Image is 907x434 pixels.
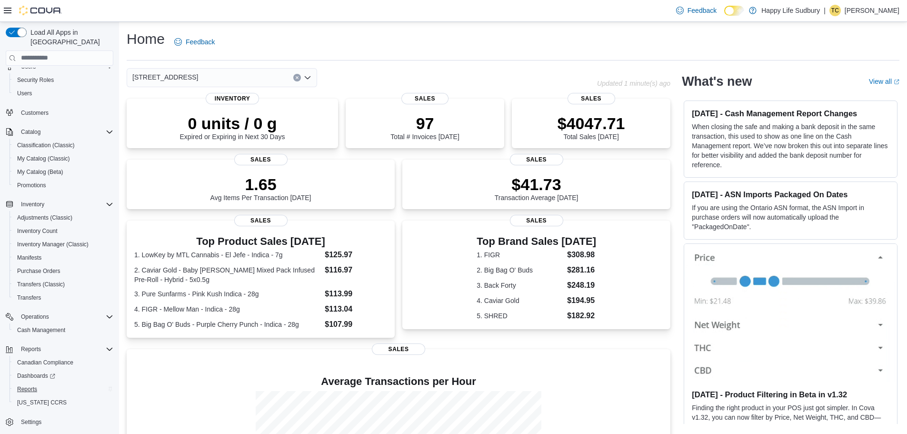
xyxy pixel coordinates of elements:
a: Feedback [170,32,219,51]
button: Reports [17,343,45,355]
button: Adjustments (Classic) [10,211,117,224]
input: Dark Mode [724,6,744,16]
h4: Average Transactions per Hour [134,376,663,387]
span: Inventory Manager (Classic) [17,241,89,248]
button: Operations [2,310,117,323]
span: Inventory Manager (Classic) [13,239,113,250]
span: Feedback [186,37,215,47]
dt: 2. Caviar Gold - Baby [PERSON_NAME] Mixed Pack Infused Pre-Roll - Hybrid - 5x0.5g [134,265,321,284]
span: Adjustments (Classic) [17,214,72,222]
span: Washington CCRS [13,397,113,408]
a: My Catalog (Classic) [13,153,74,164]
button: Settings [2,415,117,429]
button: Catalog [17,126,44,138]
span: Transfers (Classic) [17,281,65,288]
span: Catalog [17,126,113,138]
h3: [DATE] - ASN Imports Packaged On Dates [692,190,889,199]
span: Transfers [13,292,113,303]
span: Customers [17,107,113,119]
span: [US_STATE] CCRS [17,399,67,406]
p: 0 units / 0 g [180,114,285,133]
span: My Catalog (Classic) [17,155,70,162]
button: My Catalog (Classic) [10,152,117,165]
p: $41.73 [495,175,578,194]
span: Purchase Orders [13,265,113,277]
p: [PERSON_NAME] [845,5,899,16]
span: Canadian Compliance [13,357,113,368]
div: Transaction Average [DATE] [495,175,578,202]
p: Updated 1 minute(s) ago [597,80,670,87]
dt: 4. Caviar Gold [477,296,563,305]
h3: [DATE] - Product Filtering in Beta in v1.32 [692,390,889,399]
a: Inventory Manager (Classic) [13,239,92,250]
span: Sales [401,93,449,104]
dt: 4. FIGR - Mellow Man - Indica - 28g [134,304,321,314]
p: $4047.71 [558,114,625,133]
dt: 5. Big Bag O' Buds - Purple Cherry Punch - Indica - 28g [134,320,321,329]
dd: $107.99 [325,319,387,330]
p: 97 [390,114,459,133]
h1: Home [127,30,165,49]
span: Dashboards [13,370,113,382]
button: Customers [2,106,117,120]
span: Settings [17,416,113,428]
button: Transfers (Classic) [10,278,117,291]
p: | [824,5,826,16]
h3: Top Product Sales [DATE] [134,236,387,247]
dd: $125.97 [325,249,387,261]
span: Adjustments (Classic) [13,212,113,223]
a: My Catalog (Beta) [13,166,67,178]
dd: $248.19 [567,280,596,291]
dd: $113.99 [325,288,387,300]
svg: External link [894,79,899,85]
button: Catalog [2,125,117,139]
span: Transfers [17,294,41,302]
span: Purchase Orders [17,267,60,275]
span: Feedback [688,6,717,15]
button: Security Roles [10,73,117,87]
span: Operations [21,313,49,321]
span: [STREET_ADDRESS] [132,71,198,83]
button: Classification (Classic) [10,139,117,152]
button: Reports [10,383,117,396]
span: My Catalog (Beta) [17,168,63,176]
a: Dashboards [10,369,117,383]
span: Sales [234,215,288,226]
span: Manifests [17,254,41,262]
span: Sales [568,93,615,104]
span: Sales [510,215,563,226]
div: Expired or Expiring in Next 30 Days [180,114,285,141]
span: Inventory Count [13,225,113,237]
a: Purchase Orders [13,265,64,277]
span: Reports [21,345,41,353]
a: Classification (Classic) [13,140,79,151]
span: Classification (Classic) [17,141,75,149]
span: Transfers (Classic) [13,279,113,290]
span: Settings [21,418,41,426]
button: Clear input [293,74,301,81]
a: Users [13,88,36,99]
dd: $281.16 [567,264,596,276]
h3: Top Brand Sales [DATE] [477,236,596,247]
button: Open list of options [304,74,311,81]
span: Security Roles [13,74,113,86]
span: Operations [17,311,113,323]
button: Inventory Count [10,224,117,238]
dt: 5. SHRED [477,311,563,321]
a: Transfers (Classic) [13,279,69,290]
span: Reports [13,384,113,395]
span: Sales [510,154,563,165]
button: Cash Management [10,323,117,337]
span: Cash Management [17,326,65,334]
span: Canadian Compliance [17,359,73,366]
div: Total # Invoices [DATE] [390,114,459,141]
span: Reports [17,385,37,393]
a: Manifests [13,252,45,263]
dt: 1. LowKey by MTL Cannabis - El Jefe - Indica - 7g [134,250,321,260]
span: Dashboards [17,372,55,380]
a: Inventory Count [13,225,61,237]
button: Operations [17,311,53,323]
div: Avg Items Per Transaction [DATE] [210,175,311,202]
button: Inventory Manager (Classic) [10,238,117,251]
a: Feedback [672,1,720,20]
